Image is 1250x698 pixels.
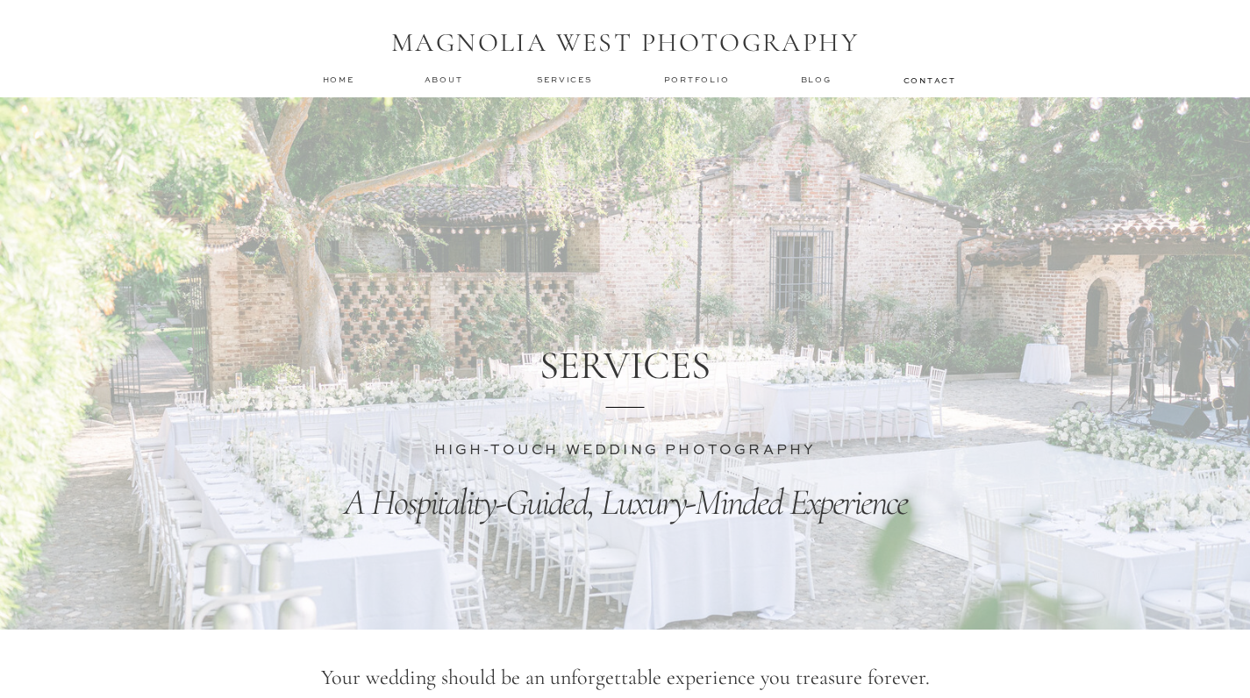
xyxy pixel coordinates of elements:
[904,75,954,85] a: contact
[412,440,839,458] h3: HIGH-TOUCH WEDDING PHOTOGRAPHY
[268,479,984,529] p: A Hospitality-Guided, Luxury-Minded Experience
[539,342,712,386] h1: SERVICES
[323,74,356,85] a: home
[537,74,596,85] a: services
[801,74,836,86] a: Blog
[425,74,468,86] a: about
[380,27,871,61] h1: MAGNOLIA WEST PHOTOGRAPHY
[664,74,733,86] a: Portfolio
